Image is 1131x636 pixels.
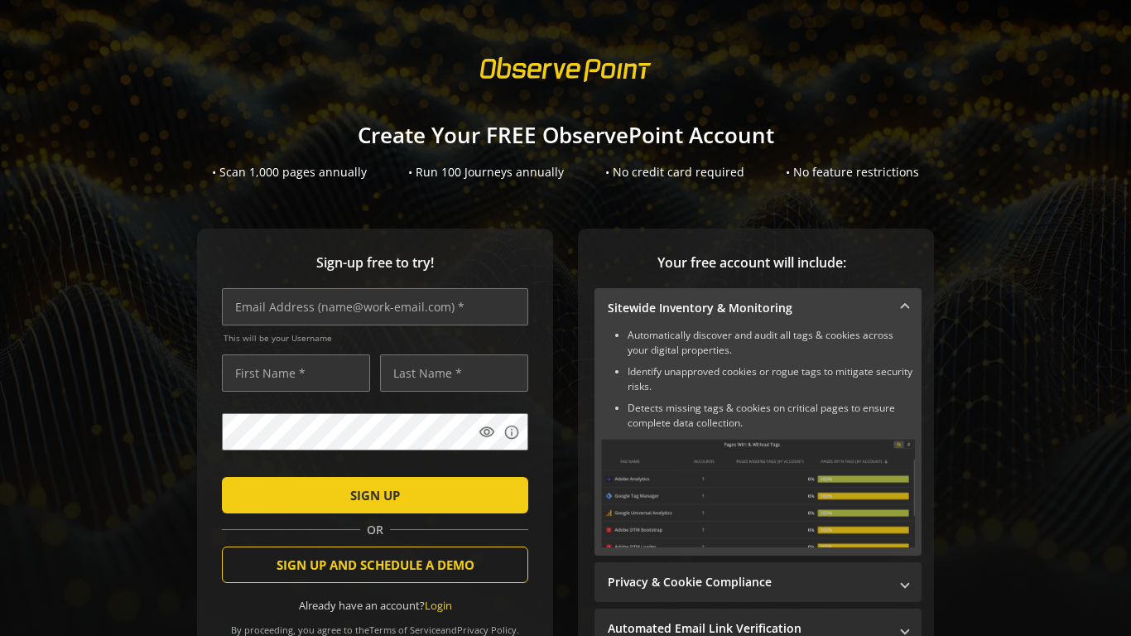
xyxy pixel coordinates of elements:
[222,253,528,272] span: Sign-up free to try!
[224,332,528,344] span: This will be your Username
[212,164,367,181] div: • Scan 1,000 pages annually
[350,480,400,510] span: SIGN UP
[594,562,922,602] mat-expansion-panel-header: Privacy & Cookie Compliance
[360,522,390,538] span: OR
[628,364,915,394] li: Identify unapproved cookies or rogue tags to mitigate security risks.
[380,354,528,392] input: Last Name *
[277,550,474,580] span: SIGN UP AND SCHEDULE A DEMO
[408,164,564,181] div: • Run 100 Journeys annually
[601,439,915,547] img: Sitewide Inventory & Monitoring
[222,613,528,636] div: By proceeding, you agree to the and .
[369,624,440,636] a: Terms of Service
[457,624,517,636] a: Privacy Policy
[479,424,495,441] mat-icon: visibility
[628,328,915,358] li: Automatically discover and audit all tags & cookies across your digital properties.
[628,401,915,431] li: Detects missing tags & cookies on critical pages to ensure complete data collection.
[605,164,744,181] div: • No credit card required
[222,477,528,513] button: SIGN UP
[425,598,452,613] a: Login
[222,547,528,583] button: SIGN UP AND SCHEDULE A DEMO
[222,354,370,392] input: First Name *
[608,574,888,590] mat-panel-title: Privacy & Cookie Compliance
[594,253,909,272] span: Your free account will include:
[503,424,520,441] mat-icon: info
[594,328,922,556] div: Sitewide Inventory & Monitoring
[608,300,888,316] mat-panel-title: Sitewide Inventory & Monitoring
[222,598,528,614] div: Already have an account?
[786,164,919,181] div: • No feature restrictions
[222,288,528,325] input: Email Address (name@work-email.com) *
[594,288,922,328] mat-expansion-panel-header: Sitewide Inventory & Monitoring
